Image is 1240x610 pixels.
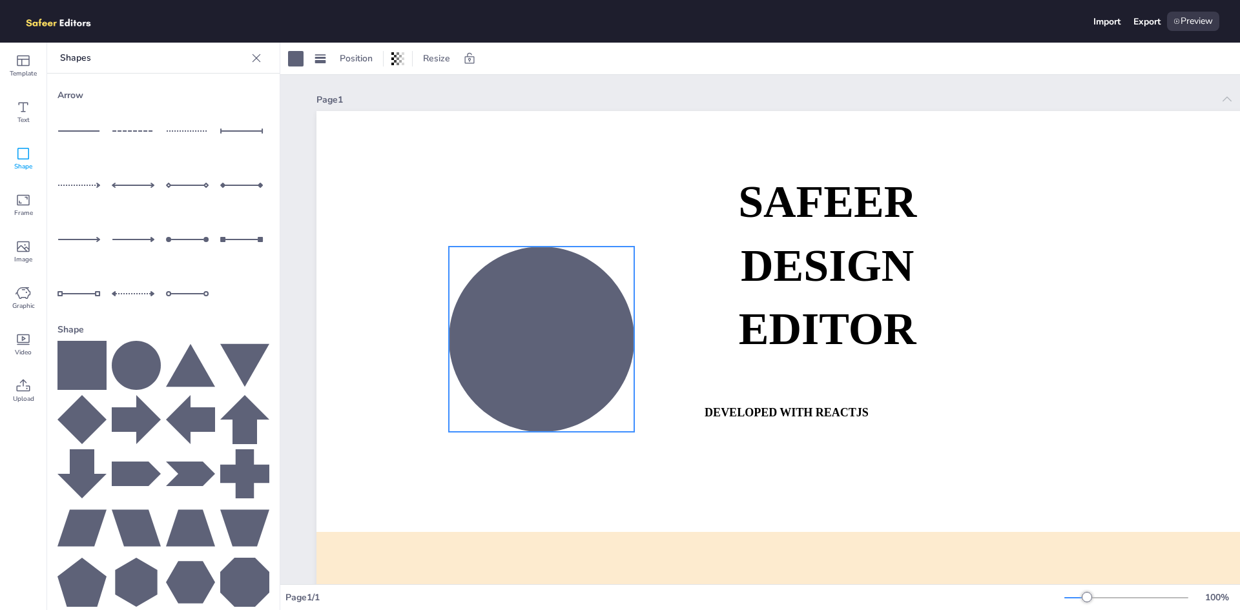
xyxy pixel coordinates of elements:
[14,208,33,218] span: Frame
[285,591,1064,604] div: Page 1 / 1
[1167,12,1219,31] div: Preview
[57,84,269,107] div: Arrow
[60,43,246,74] p: Shapes
[12,301,35,311] span: Graphic
[420,52,453,65] span: Resize
[15,347,32,358] span: Video
[316,94,1213,106] div: Page 1
[14,254,32,265] span: Image
[1133,15,1161,28] div: Export
[10,68,37,79] span: Template
[21,12,110,31] img: logo.png
[739,241,916,354] strong: DESIGN EDITOR
[1093,15,1121,28] div: Import
[13,394,34,404] span: Upload
[57,318,269,341] div: Shape
[738,178,916,227] strong: SAFEER
[337,52,375,65] span: Position
[17,115,30,125] span: Text
[14,161,32,172] span: Shape
[705,406,869,419] strong: DEVELOPED WITH REACTJS
[1201,591,1232,604] div: 100 %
